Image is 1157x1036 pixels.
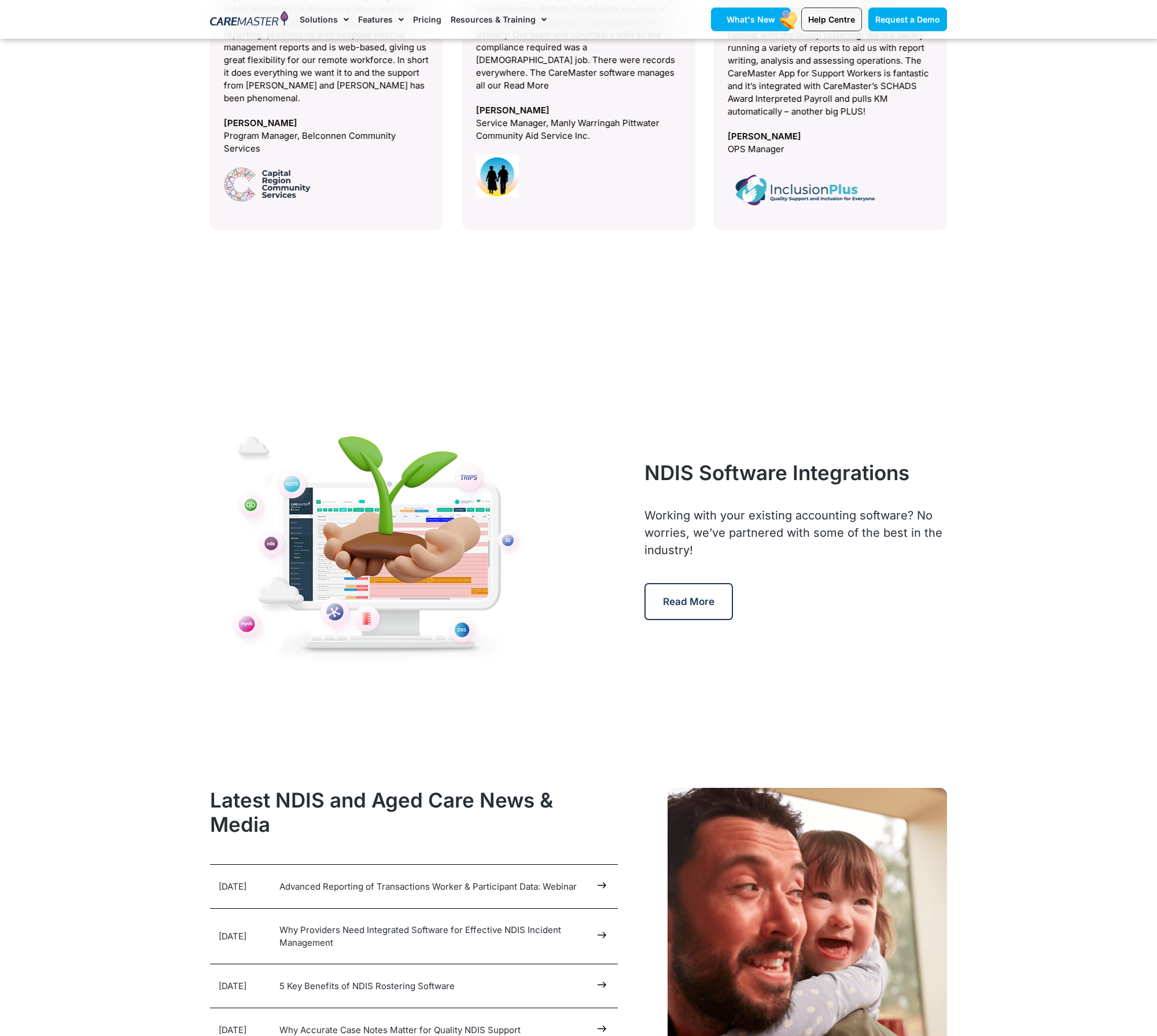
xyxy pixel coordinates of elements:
img: NDIS software integrations with Xero, Myob, Keypay, Quickbooks, Elmo and more! [210,408,548,672]
a: Why Providers Need Integrated Software for Effective NDIS Incident Management [279,924,561,948]
img: CareMaster Logo [210,11,288,28]
h2: Latest NDIS and Aged Care News & Media [210,788,618,836]
span: Read More [663,596,714,607]
span: [PERSON_NAME] [476,104,681,117]
span: What's New [727,14,775,24]
a: Advanced Reporting of Transactions Worker & Participant Data: Webinar [279,881,577,892]
time: [DATE] [219,881,246,892]
span: Help Centre [808,14,855,24]
a: Request a Demo [868,8,947,31]
a: Why Accurate Case Notes Matter for Quality NDIS Support [279,1024,521,1035]
a: Read More [644,583,733,620]
a: 5 Key Benefits of NDIS Rostering Software [279,980,455,991]
time: [DATE] [219,980,246,991]
img: Andrew McKerchar [224,167,311,202]
time: [DATE] [219,1024,246,1035]
span: Working with your existing accounting software? No worries, we’ve partnered with some of the best... [644,508,942,557]
span: Service Manager, Manly Warringah Pittwater Community Aid Service Inc. [476,117,681,142]
span: [PERSON_NAME] [728,130,933,143]
h2: NDIS Software Integrations [644,460,947,485]
span: Request a Demo [875,14,940,24]
img: Marcelle Caterina [476,154,518,197]
img: Rachel Nicholls [728,168,883,212]
span: Program Manager, Belconnen Community Services [224,130,429,155]
span: OPS Manager [728,143,933,156]
a: Help Centre [801,8,862,31]
span: [PERSON_NAME] [224,117,429,130]
a: What's New [711,8,791,31]
time: [DATE] [219,931,246,942]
